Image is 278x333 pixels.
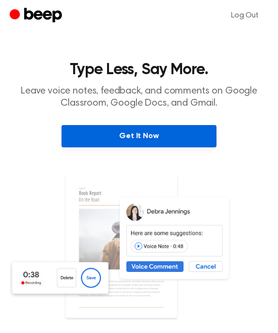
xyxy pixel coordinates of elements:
p: Leave voice notes, feedback, and comments on Google Classroom, Google Docs, and Gmail. [8,85,270,110]
h1: Type Less, Say More. [8,62,270,78]
a: Beep [10,6,64,25]
a: Get It Now [62,125,216,147]
a: Log Out [221,4,268,27]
